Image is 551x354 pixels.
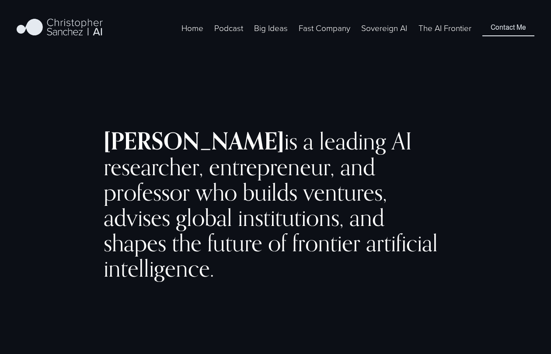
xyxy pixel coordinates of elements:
a: Contact Me [482,20,534,36]
a: folder dropdown [299,21,350,35]
a: The AI Frontier [418,21,471,35]
a: Sovereign AI [361,21,407,35]
strong: [PERSON_NAME] [104,126,284,156]
img: Christopher Sanchez | AI [17,17,103,39]
a: Podcast [214,21,243,35]
span: Big Ideas [254,22,288,34]
span: Fast Company [299,22,350,34]
a: folder dropdown [254,21,288,35]
a: Home [181,21,203,35]
h2: is a leading AI researcher, entrepreneur, and professor who builds ventures, advises global insti... [104,128,447,281]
